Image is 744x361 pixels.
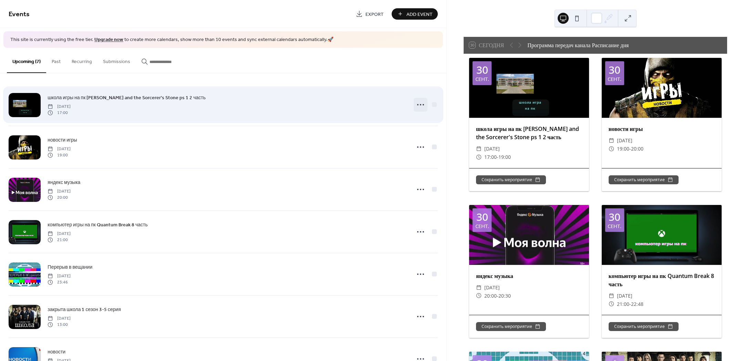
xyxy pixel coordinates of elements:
div: ​ [476,145,482,153]
span: 19:00 [617,145,629,153]
button: Submissions [97,48,136,72]
span: закрыта школа 1 сезон 3-5 серия [48,306,121,313]
span: - [629,300,631,308]
button: Сохранить мероприятие [476,175,546,184]
span: школа игры на пк [PERSON_NAME] and the Sorcerer's Stone ps 1 2 часть [48,94,206,101]
div: 30 [609,212,620,222]
span: 13:00 [48,322,71,328]
span: [DATE] [617,136,632,145]
div: 30 [476,212,488,222]
div: сент. [475,224,489,229]
span: [DATE] [48,315,71,321]
span: 20:00 [484,292,497,300]
span: 17:00 [48,110,71,116]
span: [DATE] [48,146,71,152]
div: ​ [609,292,614,300]
span: This site is currently using the free tier. to create more calendars, show more than 10 events an... [10,37,333,43]
div: яндекс музыка [469,272,589,280]
span: Add Event [406,11,433,18]
span: [DATE] [48,230,71,237]
a: Перерыв в вещании [48,263,92,271]
div: школа игры на пк [PERSON_NAME] and the Sorcerer's Stone ps 1 2 часть [469,125,589,141]
span: Export [365,11,384,18]
span: [DATE] [484,283,500,292]
div: 30 [609,65,620,75]
div: новости игры [602,125,722,133]
div: Программа передач канала Расписание дня [527,41,629,49]
span: 20:30 [498,292,511,300]
button: Recurring [66,48,97,72]
a: яндекс музыка [48,178,80,186]
button: Сохранить мероприятие [609,322,679,331]
button: Upcoming (7) [7,48,46,73]
span: [DATE] [48,103,71,110]
span: [DATE] [617,292,632,300]
a: компьютер игры на пк Quantum Break 8 часть [48,221,147,229]
span: 23:46 [48,279,71,286]
span: 20:00 [631,145,643,153]
div: компьютер игры на пк Quantum Break 8 часть [602,272,722,288]
span: 21:00 [617,300,629,308]
a: школа игры на пк [PERSON_NAME] and the Sorcerer's Stone ps 1 2 часть [48,94,206,102]
div: сент. [608,224,621,229]
span: - [497,153,498,161]
button: Past [46,48,66,72]
a: новости игры [48,136,77,144]
button: Add Event [392,8,438,20]
span: 21:00 [48,237,71,243]
span: - [497,292,498,300]
div: ​ [609,136,614,145]
button: Сохранить мероприятие [609,175,679,184]
div: ​ [476,153,482,161]
a: новости [48,348,65,356]
span: [DATE] [48,273,71,279]
button: Сохранить мероприятие [476,322,546,331]
span: 17:00 [484,153,497,161]
div: 30 [476,65,488,75]
div: ​ [609,300,614,308]
span: 19:00 [48,152,71,158]
span: [DATE] [484,145,500,153]
span: 22:48 [631,300,643,308]
span: 20:00 [48,195,71,201]
div: ​ [609,145,614,153]
div: сент. [608,76,621,82]
a: Upgrade now [94,35,123,44]
span: - [629,145,631,153]
a: Export [351,8,389,20]
div: сент. [475,76,489,82]
span: 19:00 [498,153,511,161]
div: ​ [476,292,482,300]
span: Перерыв в вещании [48,264,92,271]
div: ​ [476,283,482,292]
span: Events [9,8,30,21]
a: закрыта школа 1 сезон 3-5 серия [48,306,121,313]
span: [DATE] [48,188,71,194]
